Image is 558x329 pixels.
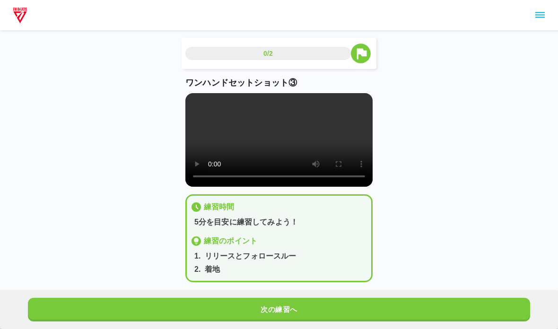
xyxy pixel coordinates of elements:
[28,298,530,321] button: 次の練習へ
[204,201,235,213] p: 練習時間
[205,264,220,275] p: 着地
[204,235,257,247] p: 練習のポイント
[185,77,373,89] p: ワンハンドセットショット③
[263,49,273,58] p: 0/2
[194,264,201,275] p: 2 .
[194,216,367,228] p: 5分を目安に練習してみよう！
[205,251,296,262] p: リリースとフォロースルー
[532,7,548,23] button: sidemenu
[11,6,29,25] img: dummy
[194,251,201,262] p: 1 .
